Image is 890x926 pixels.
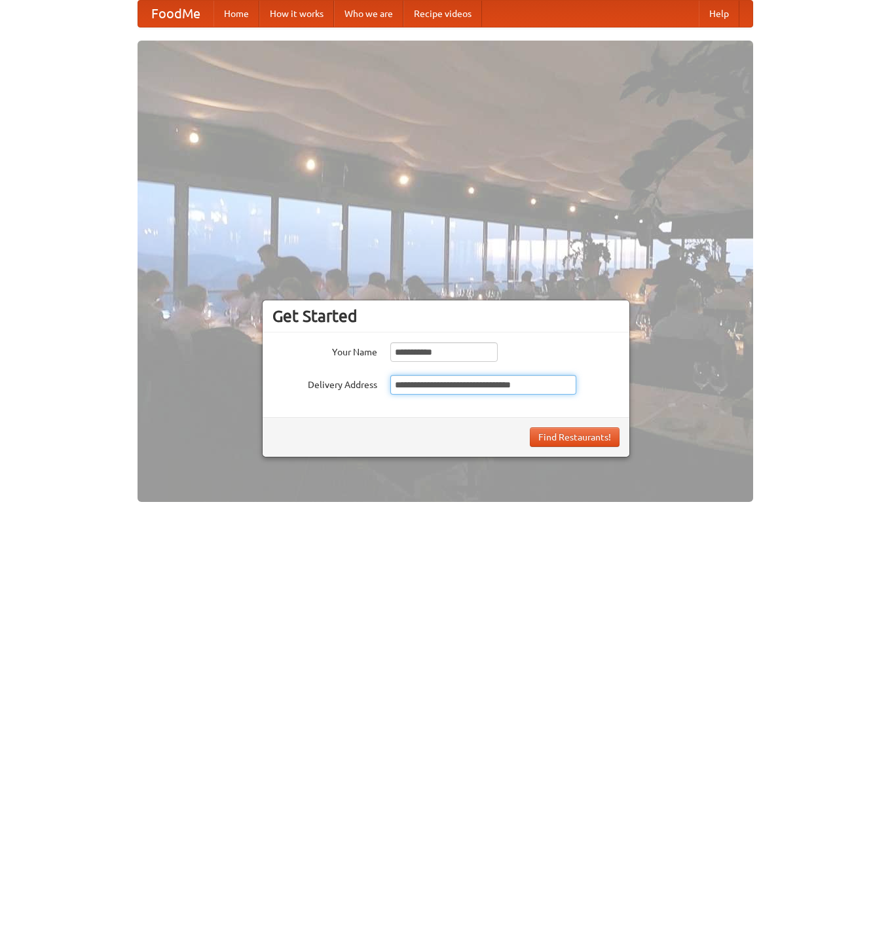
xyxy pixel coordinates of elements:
h3: Get Started [272,306,620,326]
a: Recipe videos [403,1,482,27]
label: Delivery Address [272,375,377,391]
a: How it works [259,1,334,27]
a: Who we are [334,1,403,27]
a: FoodMe [138,1,213,27]
a: Home [213,1,259,27]
label: Your Name [272,342,377,359]
a: Help [699,1,739,27]
button: Find Restaurants! [530,427,620,447]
